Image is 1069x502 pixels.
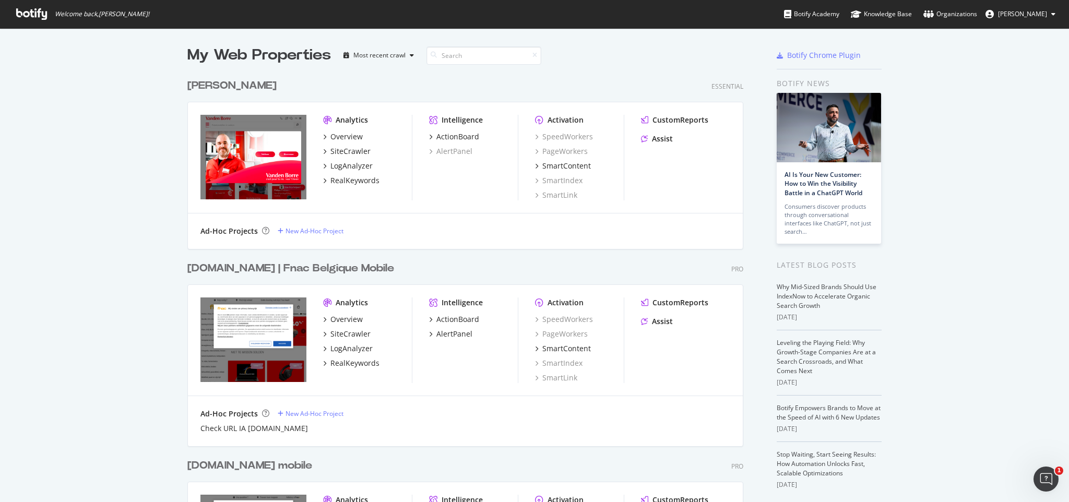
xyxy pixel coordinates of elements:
a: SmartIndex [535,175,583,186]
div: Consumers discover products through conversational interfaces like ChatGPT, not just search… [785,202,873,236]
a: CustomReports [641,297,708,308]
div: [DATE] [777,424,882,434]
a: Overview [323,314,363,325]
div: Assist [652,316,673,327]
div: Organizations [923,9,977,19]
a: [DOMAIN_NAME] mobile [187,458,316,473]
div: AlertPanel [436,329,472,339]
img: www.vandenborre.be/ [200,115,306,199]
a: ActionBoard [429,314,479,325]
div: Most recent crawl [353,52,406,58]
div: [DOMAIN_NAME] mobile [187,458,312,473]
div: Analytics [336,297,368,308]
a: AI Is Your New Customer: How to Win the Visibility Battle in a ChatGPT World [785,170,862,197]
a: Overview [323,132,363,142]
div: [DATE] [777,313,882,322]
button: Most recent crawl [339,47,418,64]
div: RealKeywords [330,175,379,186]
a: Check URL IA [DOMAIN_NAME] [200,423,308,434]
div: New Ad-Hoc Project [286,226,343,235]
a: LogAnalyzer [323,161,373,171]
div: ActionBoard [436,132,479,142]
div: LogAnalyzer [330,161,373,171]
span: Welcome back, [PERSON_NAME] ! [55,10,149,18]
div: SmartContent [542,161,591,171]
div: Analytics [336,115,368,125]
div: SpeedWorkers [535,132,593,142]
div: Ad-Hoc Projects [200,409,258,419]
a: ActionBoard [429,132,479,142]
div: Intelligence [442,115,483,125]
div: SiteCrawler [330,146,371,157]
button: [PERSON_NAME] [977,6,1064,22]
a: Why Mid-Sized Brands Should Use IndexNow to Accelerate Organic Search Growth [777,282,876,310]
div: Assist [652,134,673,144]
a: AlertPanel [429,146,472,157]
div: Pro [731,265,743,273]
div: Activation [548,297,584,308]
div: [DOMAIN_NAME] | Fnac Belgique Mobile [187,261,394,276]
a: [DOMAIN_NAME] | Fnac Belgique Mobile [187,261,398,276]
div: Botify news [777,78,882,89]
div: Pro [731,462,743,471]
a: AlertPanel [429,329,472,339]
a: CustomReports [641,115,708,125]
span: Tamara Quiñones [998,9,1047,18]
a: SmartContent [535,161,591,171]
div: Overview [330,132,363,142]
a: PageWorkers [535,329,588,339]
a: Assist [641,316,673,327]
div: [DATE] [777,480,882,489]
div: Latest Blog Posts [777,259,882,271]
div: SmartContent [542,343,591,354]
div: Botify Chrome Plugin [787,50,861,61]
div: [DATE] [777,378,882,387]
img: AI Is Your New Customer: How to Win the Visibility Battle in a ChatGPT World [777,93,881,162]
div: Botify Academy [784,9,839,19]
a: LogAnalyzer [323,343,373,354]
a: Stop Waiting, Start Seeing Results: How Automation Unlocks Fast, Scalable Optimizations [777,450,876,477]
div: New Ad-Hoc Project [286,409,343,418]
div: [PERSON_NAME] [187,78,277,93]
a: SmartContent [535,343,591,354]
a: SmartIndex [535,358,583,368]
a: Assist [641,134,673,144]
a: Botify Empowers Brands to Move at the Speed of AI with 6 New Updates [777,403,881,422]
span: 1 [1055,467,1063,475]
div: CustomReports [652,297,708,308]
a: SmartLink [535,373,577,383]
div: RealKeywords [330,358,379,368]
a: SiteCrawler [323,146,371,157]
div: Essential [711,82,743,91]
a: SiteCrawler [323,329,371,339]
div: My Web Properties [187,45,331,66]
div: Overview [330,314,363,325]
img: www.fnac.be [200,297,306,382]
div: ActionBoard [436,314,479,325]
input: Search [426,46,541,65]
div: LogAnalyzer [330,343,373,354]
a: Botify Chrome Plugin [777,50,861,61]
a: New Ad-Hoc Project [278,226,343,235]
iframe: Intercom live chat [1034,467,1059,492]
div: Ad-Hoc Projects [200,226,258,236]
a: Leveling the Playing Field: Why Growth-Stage Companies Are at a Search Crossroads, and What Comes... [777,338,876,375]
div: Activation [548,115,584,125]
a: New Ad-Hoc Project [278,409,343,418]
div: Intelligence [442,297,483,308]
a: [PERSON_NAME] [187,78,281,93]
a: PageWorkers [535,146,588,157]
a: SmartLink [535,190,577,200]
a: SpeedWorkers [535,314,593,325]
div: Knowledge Base [851,9,912,19]
a: RealKeywords [323,358,379,368]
